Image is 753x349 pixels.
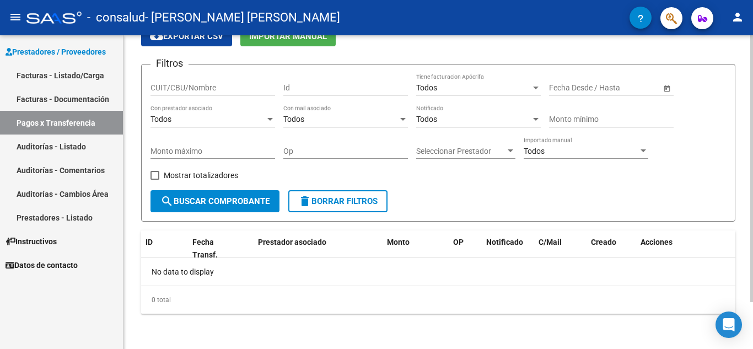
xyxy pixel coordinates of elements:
datatable-header-cell: Notificado [482,230,534,267]
button: Open calendar [661,82,673,94]
span: Borrar Filtros [298,196,378,206]
span: Todos [150,115,171,124]
mat-icon: cloud_download [150,29,163,42]
span: ID [146,238,153,246]
button: Buscar Comprobante [150,190,279,212]
span: Creado [591,238,616,246]
span: OP [453,238,464,246]
span: Monto [387,238,410,246]
span: Prestadores / Proveedores [6,46,106,58]
span: Exportar CSV [150,31,223,41]
span: Notificado [486,238,523,246]
span: Todos [283,115,304,124]
button: Borrar Filtros [288,190,388,212]
span: Seleccionar Prestador [416,147,505,156]
datatable-header-cell: OP [449,230,482,267]
span: Todos [416,83,437,92]
h3: Filtros [150,56,189,71]
mat-icon: delete [298,195,311,208]
span: Instructivos [6,235,57,248]
datatable-header-cell: ID [141,230,188,267]
div: Open Intercom Messenger [716,312,742,338]
button: Exportar CSV [141,26,232,46]
datatable-header-cell: Fecha Transf. [188,230,238,267]
button: Importar Manual [240,26,336,46]
mat-icon: person [731,10,744,24]
span: - consalud [87,6,145,30]
input: Start date [549,83,583,93]
datatable-header-cell: Prestador asociado [254,230,383,267]
input: End date [593,83,647,93]
span: Fecha Transf. [192,238,218,259]
span: Datos de contacto [6,259,78,271]
div: No data to display [141,258,735,286]
span: C/Mail [539,238,562,246]
span: Acciones [641,238,673,246]
span: Mostrar totalizadores [164,169,238,182]
div: 0 total [141,286,735,314]
datatable-header-cell: C/Mail [534,230,587,267]
span: Buscar Comprobante [160,196,270,206]
mat-icon: menu [9,10,22,24]
datatable-header-cell: Monto [383,230,449,267]
mat-icon: search [160,195,174,208]
span: Todos [524,147,545,155]
span: - [PERSON_NAME] [PERSON_NAME] [145,6,340,30]
datatable-header-cell: Acciones [636,230,735,267]
span: Todos [416,115,437,124]
span: Importar Manual [249,31,327,41]
datatable-header-cell: Creado [587,230,636,267]
span: Prestador asociado [258,238,326,246]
